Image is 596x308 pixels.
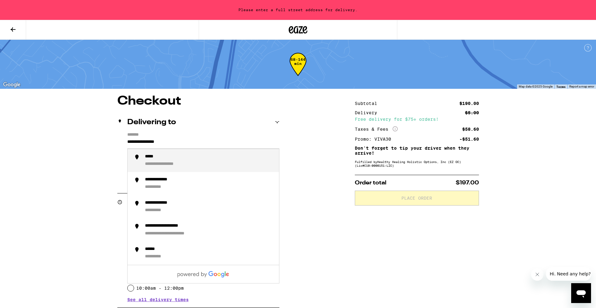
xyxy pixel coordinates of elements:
iframe: Button to launch messaging window [571,283,591,303]
div: $58.60 [462,127,479,131]
div: Delivery [355,111,382,115]
a: Terms [556,85,566,88]
div: -$51.60 [459,137,479,141]
a: Open this area in Google Maps (opens a new window) [2,81,22,89]
div: Subtotal [355,101,382,106]
span: $197.00 [456,180,479,186]
button: See all delivery times [127,297,189,302]
a: Report a map error [569,85,594,88]
div: Promo: VIVA30 [355,137,395,141]
div: $5.00 [465,111,479,115]
div: $190.00 [459,101,479,106]
div: Fulfilled by Healthy Healing Holistic Options, Inc (EZ OC) (Lic# C10-0000151-LIC ) [355,160,479,167]
iframe: Close message [531,268,544,281]
label: 10:00am - 12:00pm [136,286,184,291]
button: Place Order [355,191,479,206]
div: 68-144 min [290,57,306,81]
h2: Delivering to [127,119,176,126]
div: Free delivery for $75+ orders! [355,117,479,121]
div: Taxes & Fees [355,126,398,132]
iframe: Message from company [546,267,591,281]
span: Order total [355,180,386,186]
h1: Checkout [117,95,279,107]
img: Google [2,81,22,89]
p: Don't forget to tip your driver when they arrive! [355,146,479,156]
span: Map data ©2025 Google [519,85,553,88]
span: Place Order [401,196,432,200]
